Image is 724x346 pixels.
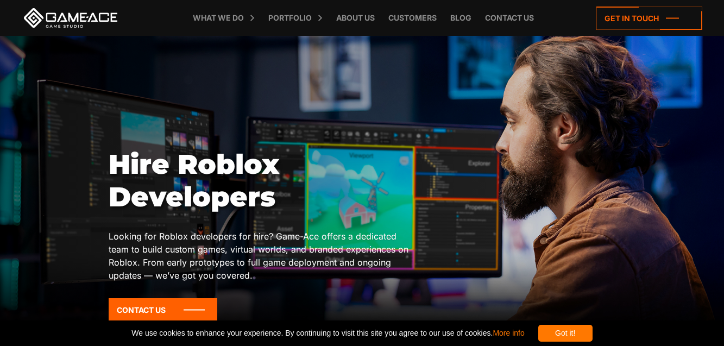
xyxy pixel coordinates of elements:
h1: Hire Roblox Developers [109,148,413,213]
a: Get in touch [596,7,702,30]
a: Contact Us [109,298,217,322]
span: We use cookies to enhance your experience. By continuing to visit this site you agree to our use ... [131,325,524,342]
p: Looking for Roblox developers for hire? Game-Ace offers a dedicated team to build custom games, v... [109,230,413,282]
div: Got it! [538,325,593,342]
a: More info [493,329,524,337]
